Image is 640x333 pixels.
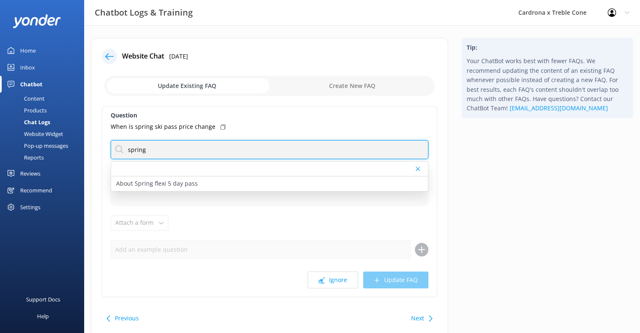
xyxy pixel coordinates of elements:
a: Chat Logs [5,116,84,128]
div: Chatbot [20,76,42,93]
div: Home [20,42,36,59]
h4: Website Chat [122,51,164,62]
div: Settings [20,199,40,216]
a: Content [5,93,84,104]
button: Next [411,310,424,327]
div: Reports [5,152,44,163]
div: Reviews [20,165,40,182]
div: Website Widget [5,128,63,140]
p: Your ChatBot works best with fewer FAQs. We recommend updating the content of an existing FAQ whe... [467,56,628,113]
input: Search for an FAQ to Update... [111,140,428,159]
button: Ignore [308,272,358,288]
div: Support Docs [26,291,60,308]
p: About Spring flexi 5 day pass [116,179,198,188]
a: Pop-up messages [5,140,84,152]
label: Question [111,111,428,120]
div: Recommend [20,182,52,199]
a: Reports [5,152,84,163]
input: Add an example question [111,240,411,259]
a: [EMAIL_ADDRESS][DOMAIN_NAME] [510,104,608,112]
div: Pop-up messages [5,140,68,152]
div: Products [5,104,47,116]
p: When is spring ski pass price change [111,122,215,131]
div: Content [5,93,45,104]
a: Website Widget [5,128,84,140]
h3: Chatbot Logs & Training [95,6,193,19]
div: Help [37,308,49,325]
p: [DATE] [169,52,188,61]
div: Chat Logs [5,116,50,128]
button: Previous [115,310,139,327]
a: Products [5,104,84,116]
img: yonder-white-logo.png [13,14,61,28]
div: Inbox [20,59,35,76]
h4: Tip: [467,43,628,52]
